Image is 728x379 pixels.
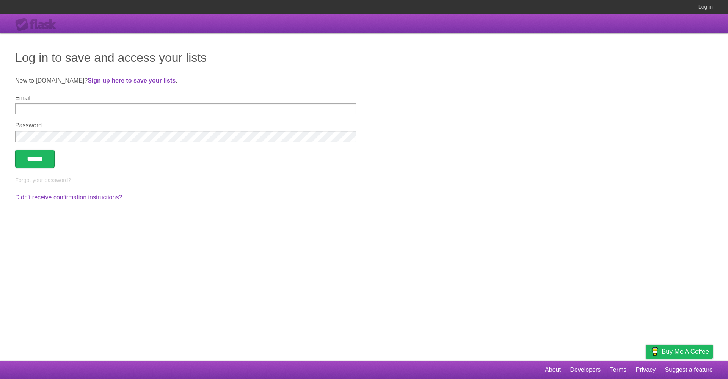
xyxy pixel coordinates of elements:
[88,77,176,84] a: Sign up here to save your lists
[15,194,122,200] a: Didn't receive confirmation instructions?
[545,363,561,377] a: About
[610,363,627,377] a: Terms
[636,363,656,377] a: Privacy
[15,122,356,129] label: Password
[15,49,713,67] h1: Log in to save and access your lists
[665,363,713,377] a: Suggest a feature
[662,345,709,358] span: Buy me a coffee
[570,363,601,377] a: Developers
[15,18,61,31] div: Flask
[646,345,713,359] a: Buy me a coffee
[650,345,660,358] img: Buy me a coffee
[15,177,71,183] a: Forgot your password?
[15,95,356,102] label: Email
[15,76,713,85] p: New to [DOMAIN_NAME]? .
